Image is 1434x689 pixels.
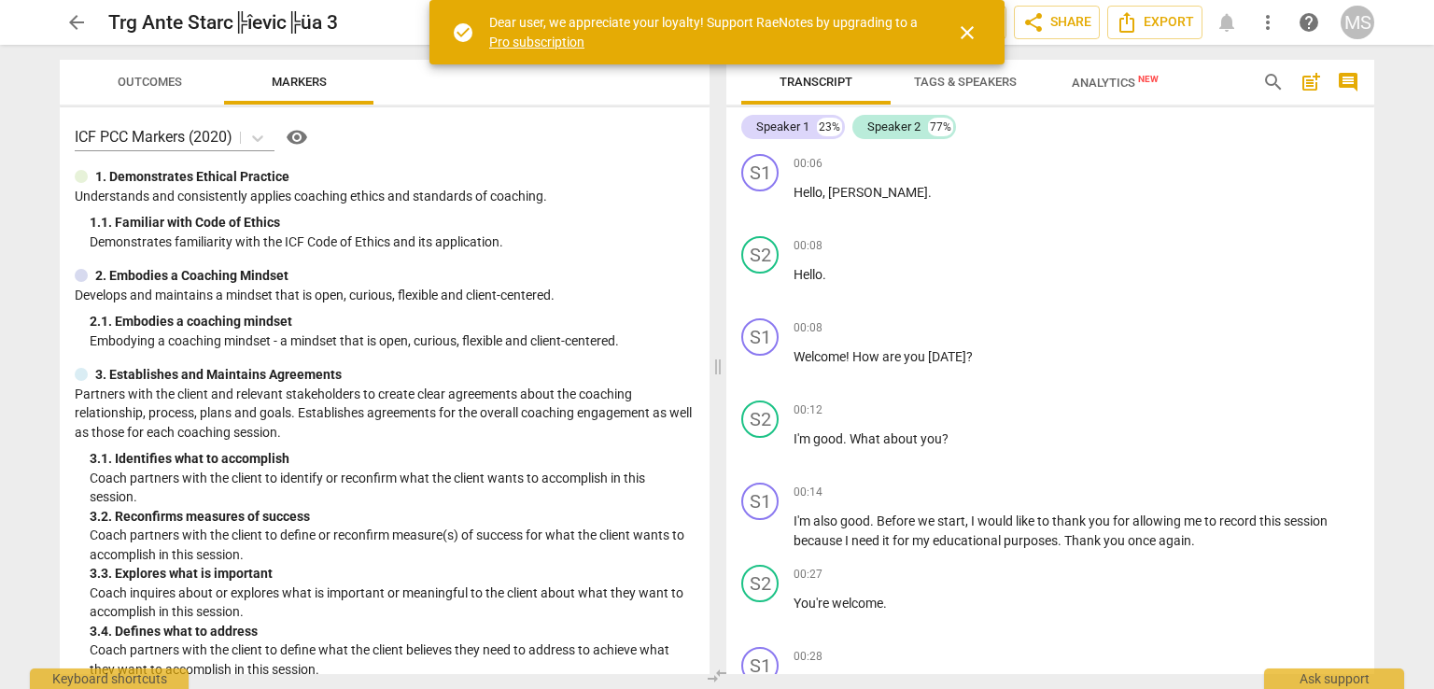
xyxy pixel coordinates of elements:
[794,185,822,200] span: Hello
[95,365,342,385] p: 3. Establishes and Maintains Agreements
[1337,71,1359,93] span: comment
[977,513,1016,528] span: would
[741,647,779,684] div: Change speaker
[912,533,933,548] span: my
[1341,6,1374,39] button: MS
[904,349,928,364] span: you
[883,431,921,446] span: about
[1204,513,1219,528] span: to
[921,431,942,446] span: you
[845,533,851,548] span: I
[30,668,189,689] div: Keyboard shortcuts
[822,185,828,200] span: ,
[741,565,779,602] div: Change speaker
[867,118,921,136] div: Speaker 2
[1037,513,1052,528] span: to
[794,533,845,548] span: because
[1264,668,1404,689] div: Ask support
[846,349,852,364] span: !
[794,267,822,282] span: Hello
[1089,513,1113,528] span: you
[850,431,883,446] span: What
[956,21,978,44] span: close
[1113,513,1132,528] span: for
[282,122,312,152] button: Help
[1052,513,1089,528] span: thank
[1258,67,1288,97] button: Search
[1298,11,1320,34] span: help
[794,649,822,665] span: 00:28
[1058,533,1064,548] span: .
[1138,74,1159,84] span: New
[843,431,850,446] span: .
[945,10,990,55] button: Close
[1104,533,1128,548] span: you
[90,526,695,564] p: Coach partners with the client to define or reconfirm measure(s) of success for what the client w...
[870,513,877,528] span: .
[274,122,312,152] a: Help
[942,431,949,446] span: ?
[794,402,822,418] span: 00:12
[937,513,965,528] span: start
[1022,11,1091,34] span: Share
[840,513,870,528] span: good
[90,640,695,679] p: Coach partners with the client to define what the client believes they need to address to achieve...
[882,533,893,548] span: it
[1004,533,1058,548] span: purposes
[852,349,882,364] span: How
[965,513,971,528] span: ,
[817,118,842,136] div: 23%
[1016,513,1037,528] span: like
[928,185,932,200] span: .
[933,533,1004,548] span: educational
[794,596,832,611] span: You're
[756,118,809,136] div: Speaker 1
[90,622,695,641] div: 3. 4. Defines what to address
[286,126,308,148] span: visibility
[832,596,883,611] span: welcome
[741,154,779,191] div: Change speaker
[452,21,474,44] span: check_circle
[882,349,904,364] span: are
[918,513,937,528] span: we
[1191,533,1195,548] span: .
[90,213,695,232] div: 1. 1. Familiar with Code of Ethics
[1284,513,1328,528] span: session
[1014,6,1100,39] button: Share
[95,167,289,187] p: 1. Demonstrates Ethical Practice
[851,533,882,548] span: need
[75,385,695,443] p: Partners with the client and relevant stakeholders to create clear agreements about the coaching ...
[1184,513,1204,528] span: me
[1128,533,1159,548] span: once
[741,236,779,274] div: Change speaker
[90,469,695,507] p: Coach partners with the client to identify or reconfirm what the client wants to accomplish in th...
[794,349,846,364] span: Welcome
[1333,67,1363,97] button: Show/Hide comments
[794,238,822,254] span: 00:08
[1072,76,1159,90] span: Analytics
[1064,533,1104,548] span: Thank
[108,11,338,35] h2: Trg Ante Starc╠îevic╠üa 3
[794,485,822,500] span: 00:14
[780,75,852,89] span: Transcript
[272,75,327,89] span: Markers
[90,564,695,584] div: 3. 3. Explores what is important
[1107,6,1202,39] button: Export
[914,75,1017,89] span: Tags & Speakers
[75,286,695,305] p: Develops and maintains a mindset that is open, curious, flexible and client-centered.
[1219,513,1259,528] span: record
[1262,71,1285,93] span: search
[741,318,779,356] div: Change speaker
[741,401,779,438] div: Change speaker
[1259,513,1284,528] span: this
[90,232,695,252] p: Demonstrates familiarity with the ICF Code of Ethics and its application.
[813,431,843,446] span: good
[489,35,584,49] a: Pro subscription
[1132,513,1184,528] span: allowing
[1257,11,1279,34] span: more_vert
[828,185,928,200] span: [PERSON_NAME]
[893,533,912,548] span: for
[822,267,826,282] span: .
[1292,6,1326,39] a: Help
